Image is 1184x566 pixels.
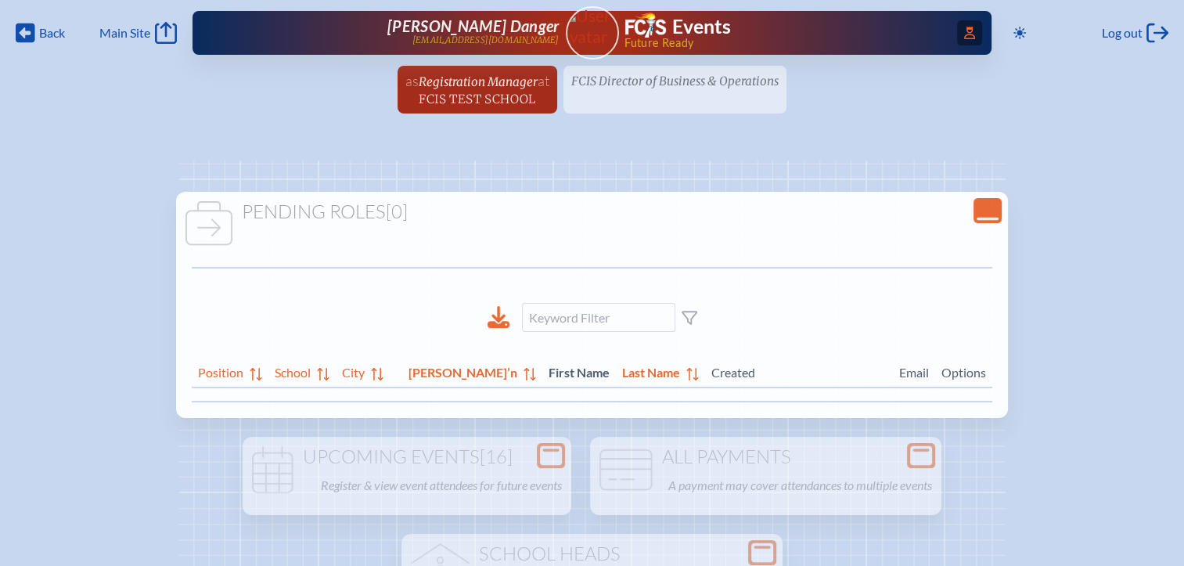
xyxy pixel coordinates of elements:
[668,474,932,496] p: A payment may cover attendances to multiple events
[243,17,560,49] a: [PERSON_NAME] Danger[EMAIL_ADDRESS][DOMAIN_NAME]
[342,362,365,380] span: City
[1102,25,1143,41] span: Log out
[182,201,1002,223] h1: Pending Roles
[99,22,176,44] a: Main Site
[419,74,538,89] span: Registration Manager
[408,543,776,565] h1: School Heads
[622,362,680,380] span: Last Name
[941,362,986,380] span: Options
[275,362,311,380] span: School
[405,72,419,89] span: as
[99,25,150,41] span: Main Site
[387,16,559,35] span: [PERSON_NAME] Danger
[559,5,625,47] img: User Avatar
[412,35,560,45] p: [EMAIL_ADDRESS][DOMAIN_NAME]
[488,306,509,329] div: Download to CSV
[419,92,535,106] span: FCIS Test School
[672,17,731,37] h1: Events
[321,474,562,496] p: Register & view event attendees for future events
[625,13,942,49] div: FCIS Events — Future ready
[899,362,929,380] span: Email
[198,362,243,380] span: Position
[39,25,65,41] span: Back
[625,13,666,38] img: Florida Council of Independent Schools
[399,66,556,114] a: asRegistration ManageratFCIS Test School
[408,362,517,380] span: [PERSON_NAME]’n
[538,72,549,89] span: at
[549,362,610,380] span: First Name
[711,362,887,380] span: Created
[624,38,941,49] span: Future Ready
[386,200,408,223] span: [0]
[522,303,675,332] input: Keyword Filter
[596,446,935,468] h1: All Payments
[480,445,513,468] span: [16]
[625,13,731,41] a: FCIS LogoEvents
[566,6,619,59] a: User Avatar
[249,446,565,468] h1: Upcoming Events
